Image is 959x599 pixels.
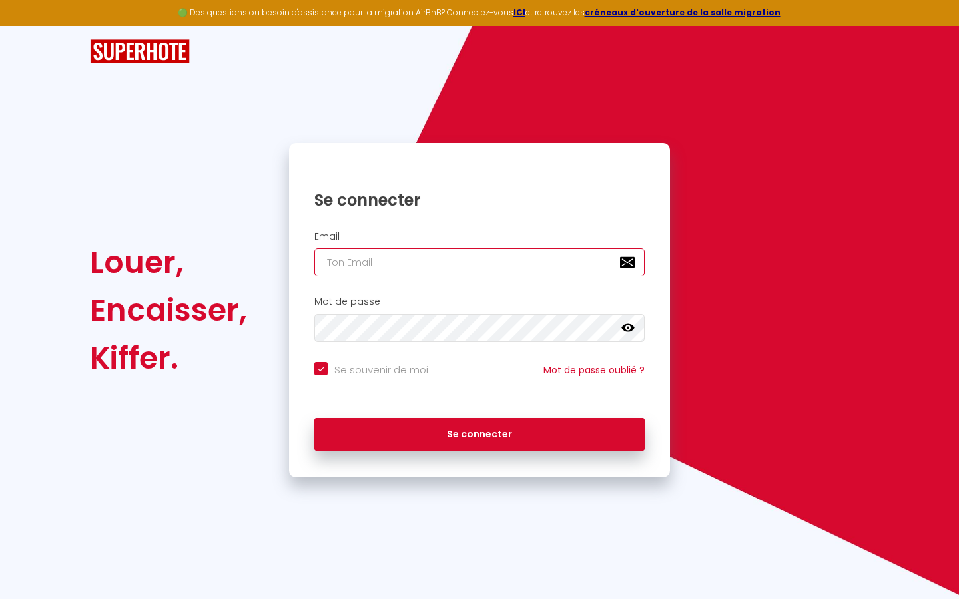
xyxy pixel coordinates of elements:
[90,286,247,334] div: Encaisser,
[314,231,645,242] h2: Email
[543,363,645,377] a: Mot de passe oublié ?
[314,296,645,307] h2: Mot de passe
[90,238,247,286] div: Louer,
[11,5,51,45] button: Ouvrir le widget de chat LiveChat
[585,7,781,18] a: créneaux d'ouverture de la salle migration
[314,418,645,451] button: Se connecter
[314,190,645,210] h1: Se connecter
[513,7,525,18] a: ICI
[90,334,247,382] div: Kiffer.
[314,248,645,276] input: Ton Email
[90,39,190,64] img: SuperHote logo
